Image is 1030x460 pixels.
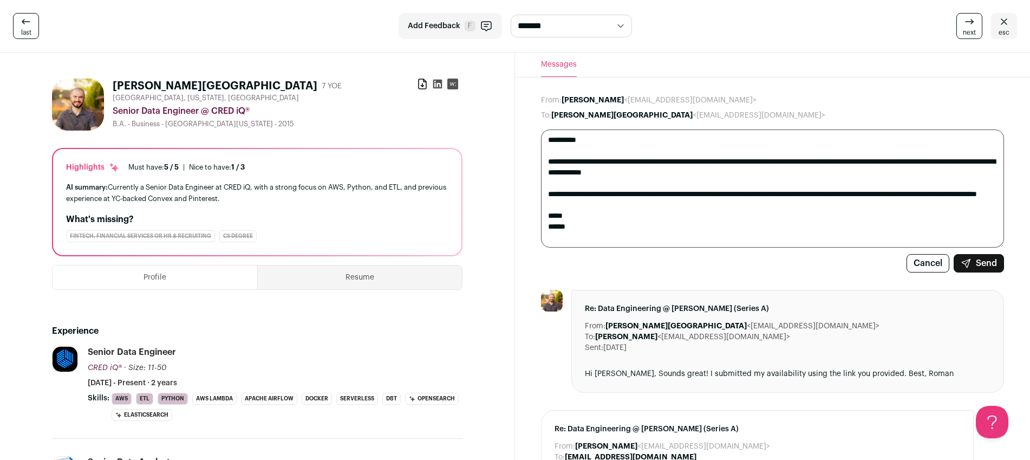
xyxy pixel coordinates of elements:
[575,441,770,452] dd: <[EMAIL_ADDRESS][DOMAIN_NAME]>
[405,393,459,405] li: OpenSearch
[219,230,257,242] div: CS degree
[585,332,595,342] dt: To:
[192,393,237,405] li: AWS Lambda
[66,162,120,173] div: Highlights
[999,28,1009,37] span: esc
[113,94,299,102] span: [GEOGRAPHIC_DATA], [US_STATE], [GEOGRAPHIC_DATA]
[585,321,605,332] dt: From:
[158,393,188,405] li: Python
[88,364,122,372] span: CRED iQ®
[595,333,657,341] b: [PERSON_NAME]
[399,13,502,39] button: Add Feedback F
[907,254,949,273] button: Cancel
[603,342,627,353] dd: [DATE]
[605,322,747,330] b: [PERSON_NAME][GEOGRAPHIC_DATA]
[605,321,879,332] dd: <[EMAIL_ADDRESS][DOMAIN_NAME]>
[336,393,378,405] li: Serverless
[956,13,982,39] a: next
[112,409,172,421] li: Elasticsearch
[13,13,39,39] a: last
[52,79,104,131] img: be85a6d2966af94621eb89e2b0ec26dcc77b701ab5f6c52ce8ff442bc77f01bf
[66,184,108,191] span: AI summary:
[66,182,448,204] div: Currently a Senior Data Engineer at CRED iQ, with a strong focus on AWS, Python, and ETL, and pre...
[53,265,257,289] button: Profile
[382,393,401,405] li: dbt
[595,332,790,342] dd: <[EMAIL_ADDRESS][DOMAIN_NAME]>
[585,342,603,353] dt: Sent:
[954,254,1004,273] button: Send
[258,265,462,289] button: Resume
[66,213,448,226] h2: What's missing?
[976,406,1008,438] iframe: Help Scout Beacon - Open
[88,393,109,404] span: Skills:
[302,393,332,405] li: Docker
[562,95,757,106] dd: <[EMAIL_ADDRESS][DOMAIN_NAME]>
[585,368,990,379] div: Hi [PERSON_NAME], Sounds great! I submitted my availability using the link you provided. Best, Roman
[541,290,563,312] img: be85a6d2966af94621eb89e2b0ec26dcc77b701ab5f6c52ce8ff442bc77f01bf
[189,163,245,172] div: Nice to have:
[575,443,637,450] b: [PERSON_NAME]
[136,393,153,405] li: ETL
[112,393,132,405] li: AWS
[555,441,575,452] dt: From:
[52,325,462,338] h2: Experience
[66,230,215,242] div: Fintech, Financial Services or HR & Recruiting
[113,105,462,118] div: Senior Data Engineer @ CRED iQ®
[124,364,167,372] span: · Size: 11-50
[465,21,475,31] span: F
[551,110,825,121] dd: <[EMAIL_ADDRESS][DOMAIN_NAME]>
[562,96,624,104] b: [PERSON_NAME]
[88,346,176,358] div: Senior Data Engineer
[88,378,177,388] span: [DATE] - Present · 2 years
[53,347,77,372] img: a229be285ac48ff1b7e3c836dcb59afbda7dce1891fb6e2d1e4b3e316a8324fb.jpg
[113,120,462,128] div: B.A. - Business - [GEOGRAPHIC_DATA][US_STATE] - 2015
[991,13,1017,39] a: esc
[241,393,297,405] li: Apache Airflow
[113,79,317,94] h1: [PERSON_NAME][GEOGRAPHIC_DATA]
[21,28,31,37] span: last
[541,95,562,106] dt: From:
[322,81,342,92] div: 7 YOE
[541,53,577,77] button: Messages
[128,163,245,172] ul: |
[408,21,460,31] span: Add Feedback
[551,112,693,119] b: [PERSON_NAME][GEOGRAPHIC_DATA]
[963,28,976,37] span: next
[231,164,245,171] span: 1 / 3
[541,110,551,121] dt: To:
[128,163,179,172] div: Must have:
[164,164,179,171] span: 5 / 5
[555,424,960,435] span: Re: Data Engineering @ [PERSON_NAME] (Series A)
[585,303,990,314] span: Re: Data Engineering @ [PERSON_NAME] (Series A)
